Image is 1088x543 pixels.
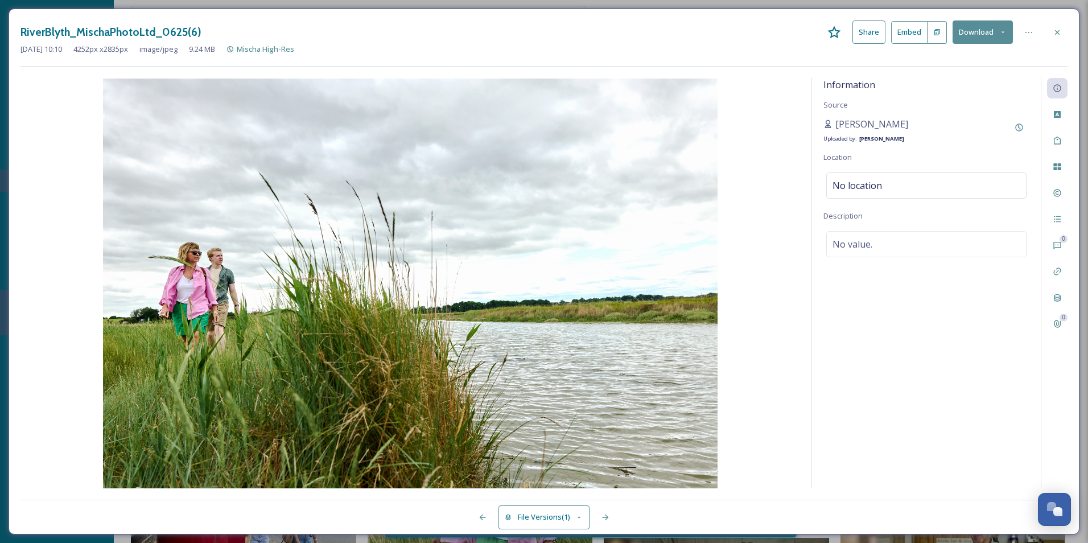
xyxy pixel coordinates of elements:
span: [DATE] 10:10 [20,44,62,55]
span: 9.24 MB [189,44,215,55]
span: Uploaded by: [823,135,857,142]
span: [PERSON_NAME] [835,117,908,131]
span: Location [823,152,852,162]
span: No value. [833,237,872,251]
div: 0 [1060,314,1068,322]
img: ESC_place%20branding_0625_L1140345_high%20res.jpg [20,79,800,488]
button: Share [852,20,885,44]
span: No location [833,179,882,192]
span: Source [823,100,848,110]
span: Mischa High-Res [237,44,294,54]
h3: RiverBlyth_MischaPhotoLtd_0625(6) [20,24,201,40]
button: Embed [891,21,928,44]
span: image/jpeg [139,44,178,55]
span: Information [823,79,875,91]
strong: [PERSON_NAME] [859,135,904,142]
button: File Versions(1) [498,505,590,529]
span: 4252 px x 2835 px [73,44,128,55]
div: 0 [1060,235,1068,243]
button: Download [953,20,1013,44]
button: Open Chat [1038,493,1071,526]
span: Description [823,211,863,221]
